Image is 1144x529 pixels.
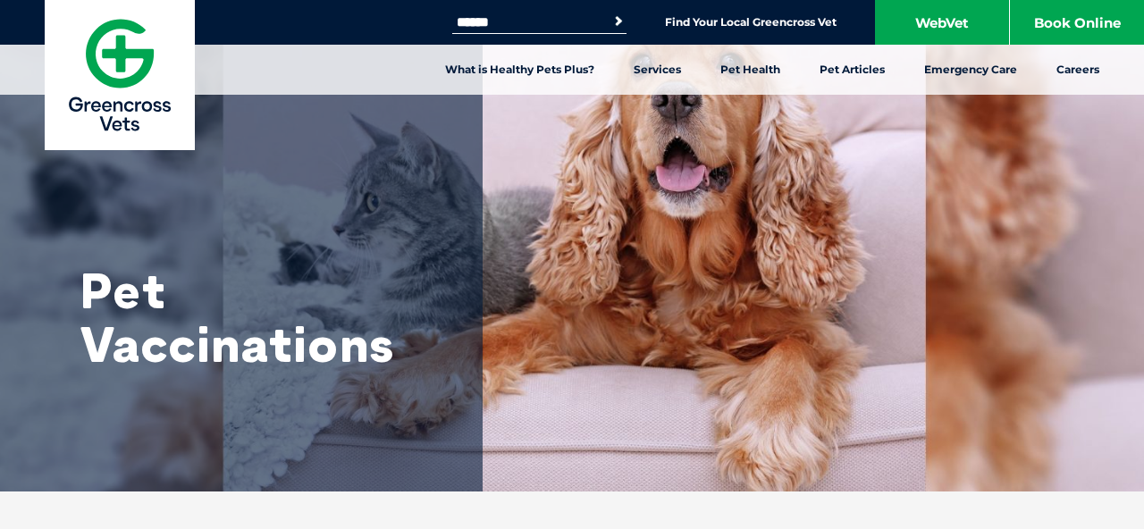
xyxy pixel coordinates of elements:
[1037,45,1119,95] a: Careers
[800,45,904,95] a: Pet Articles
[665,15,837,29] a: Find Your Local Greencross Vet
[614,45,701,95] a: Services
[701,45,800,95] a: Pet Health
[80,264,438,371] h1: Pet Vaccinations
[610,13,627,30] button: Search
[425,45,614,95] a: What is Healthy Pets Plus?
[904,45,1037,95] a: Emergency Care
